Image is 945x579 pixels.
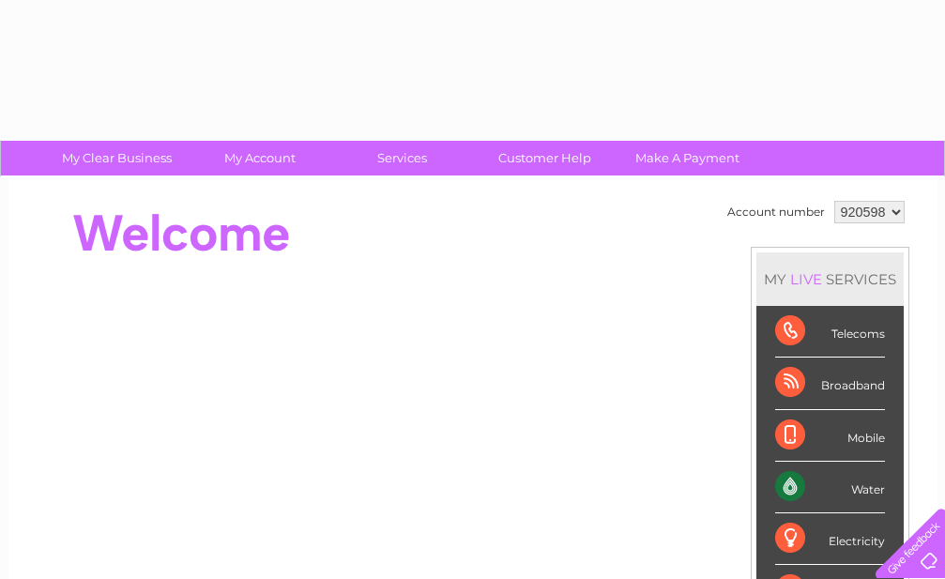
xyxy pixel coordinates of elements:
[723,196,830,228] td: Account number
[786,270,826,288] div: LIVE
[775,358,885,409] div: Broadband
[467,141,622,175] a: Customer Help
[39,141,194,175] a: My Clear Business
[756,252,904,306] div: MY SERVICES
[775,410,885,462] div: Mobile
[775,462,885,513] div: Water
[610,141,765,175] a: Make A Payment
[325,141,480,175] a: Services
[775,513,885,565] div: Electricity
[775,306,885,358] div: Telecoms
[182,141,337,175] a: My Account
